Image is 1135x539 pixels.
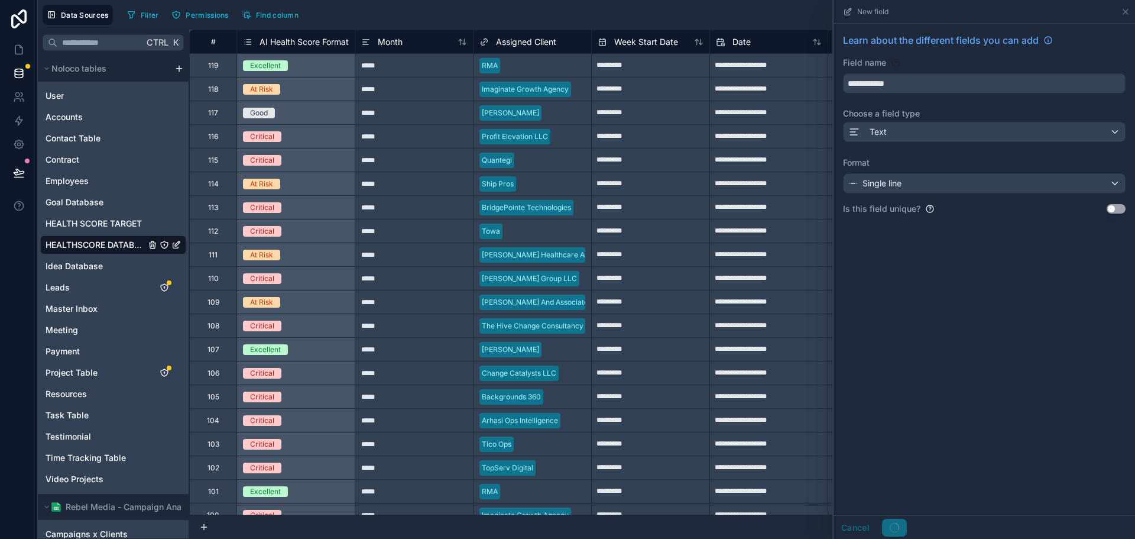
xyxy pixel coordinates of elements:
[208,108,218,118] div: 117
[482,155,512,166] div: Quantegi
[482,108,539,118] div: [PERSON_NAME]
[207,440,219,449] div: 103
[378,36,403,48] span: Month
[256,11,299,20] span: Find column
[208,227,218,236] div: 112
[208,487,219,496] div: 101
[843,122,1126,142] button: Text
[843,157,1126,169] label: Format
[496,36,556,48] span: Assigned Client
[482,131,548,142] div: Profit Elevation LLC
[207,392,219,402] div: 105
[208,203,218,212] div: 113
[482,344,539,355] div: [PERSON_NAME]
[482,321,596,331] div: The Hive Change Consultancy Ltd
[209,250,218,260] div: 111
[482,202,571,213] div: BridgePointe Technologies
[732,36,751,48] span: Date
[167,6,232,24] button: Permissions
[207,298,219,307] div: 109
[614,36,678,48] span: Week Start Date
[208,85,218,94] div: 118
[870,126,887,138] span: Text
[207,321,219,331] div: 108
[482,84,569,95] div: Imaginate Growth Agency
[208,61,218,70] div: 119
[122,6,163,24] button: Filter
[843,203,920,215] label: Is this field unique?
[482,439,511,450] div: Tico Ops
[207,345,219,354] div: 107
[167,6,237,24] a: Permissions
[141,11,159,20] span: Filter
[207,369,219,378] div: 106
[43,5,113,25] button: Data Sources
[199,37,228,46] div: #
[208,179,219,189] div: 114
[207,416,219,425] div: 104
[238,6,303,24] button: Find column
[843,57,886,69] label: Field name
[207,463,219,473] div: 102
[482,463,533,473] div: TopServ Digital
[482,392,541,402] div: Backgrounds 360
[208,132,218,141] div: 116
[843,33,1039,47] span: Learn about the different fields you can add
[482,179,514,189] div: Ship Pros
[171,38,180,47] span: K
[482,226,500,237] div: Towa
[482,273,577,284] div: [PERSON_NAME] Group LLC
[862,177,901,189] span: Single line
[61,11,109,20] span: Data Sources
[208,156,218,165] div: 115
[482,510,569,521] div: Imaginate Growth Agency
[482,297,592,308] div: [PERSON_NAME] And Associates
[145,35,170,50] span: Ctrl
[843,108,1126,120] label: Choose a field type
[482,486,498,497] div: RMA
[208,274,219,283] div: 110
[260,36,349,48] span: AI Health Score Format
[207,511,219,520] div: 100
[843,173,1126,193] button: Single line
[482,60,498,71] div: RMA
[482,250,609,260] div: [PERSON_NAME] Healthcare Advisors
[857,7,888,17] span: New field
[482,368,556,379] div: Change Catalysts LLC
[482,415,558,426] div: Arhasi Ops Intelligence
[843,33,1053,47] a: Learn about the different fields you can add
[186,11,228,20] span: Permissions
